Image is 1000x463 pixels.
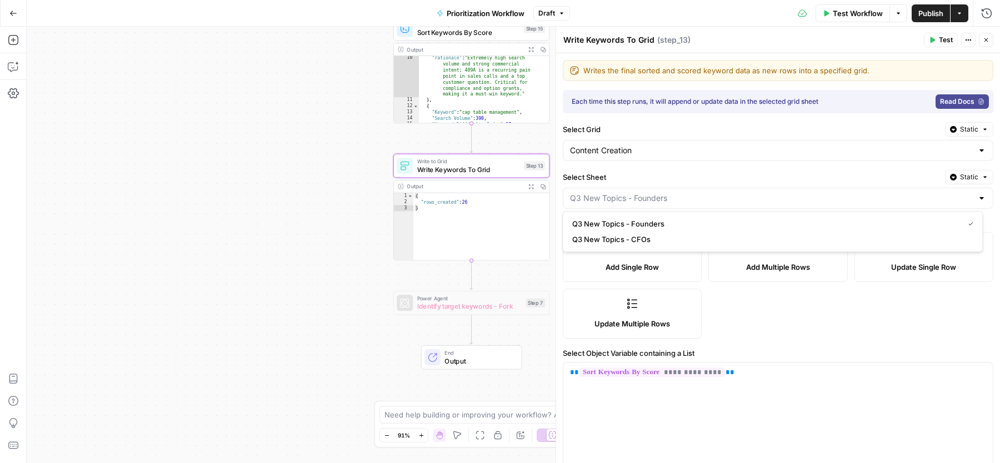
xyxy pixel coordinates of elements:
button: Prioritization Workflow [430,4,531,22]
button: Draft [533,6,570,21]
span: Static [960,124,978,134]
span: Output [444,356,513,366]
div: 13 [394,109,419,115]
span: Read Docs [940,97,974,107]
div: Step 7 [526,298,546,307]
span: Publish [918,8,943,19]
span: ( step_13 ) [657,34,691,46]
a: Read Docs [936,94,989,109]
div: Output [407,46,522,54]
span: Update Multiple Rows [594,318,670,329]
div: 3 [394,205,413,211]
div: 2 [394,199,413,205]
div: 15 [394,122,419,128]
div: Write to GridWrite Keywords To GridStep 13Output{ "rows_created":26} [393,154,549,260]
button: Test Workflow [816,4,889,22]
button: Test [924,33,958,47]
input: Q3 New Topics - Founders [570,193,973,204]
div: Output [407,183,522,191]
span: Static [960,172,978,182]
span: Draft [538,8,555,18]
span: Sort Keywords By Score [417,27,520,37]
g: Edge from step_13 to step_7 [470,260,473,290]
button: Static [945,122,993,137]
span: Add Multiple Rows [746,261,810,273]
div: 12 [394,103,419,109]
span: Prioritization Workflow [447,8,524,19]
label: Select Object Variable containing a List [563,348,993,359]
div: Each time this step runs, it will append or update data in the selected grid sheet [572,97,875,107]
span: End [444,349,513,357]
div: Run Code · PythonSort Keywords By ScoreStep 15Output "rationale":"Extremely high search volume an... [393,17,549,123]
span: 91% [398,431,410,440]
div: Step 13 [524,161,545,170]
span: Q3 New Topics - Founders [572,218,959,229]
span: Write to Grid [417,157,520,165]
span: Test Workflow [833,8,883,19]
span: Toggle code folding, rows 1 through 3 [407,193,413,199]
g: Edge from step_7 to end [470,315,473,344]
div: 10 [394,55,419,97]
div: 14 [394,115,419,122]
button: Static [945,170,993,184]
label: Select Grid [563,124,941,135]
span: Test [939,35,953,45]
div: Power AgentIdentify target keywords - ForkStep 7 [393,291,549,315]
span: Power Agent [417,294,522,303]
span: Toggle code folding, rows 12 through 21 [413,103,418,109]
div: Step 15 [524,24,545,33]
g: Edge from step_15 to step_13 [470,123,473,153]
div: 1 [394,193,413,199]
div: EndOutput [393,345,549,370]
span: Q3 New Topics - CFOs [572,234,969,245]
textarea: Write Keywords To Grid [563,34,654,46]
span: Write Keywords To Grid [417,164,520,174]
span: Identify target keywords - Fork [417,301,522,311]
button: Publish [912,4,950,22]
div: 11 [394,97,419,103]
span: Add Single Row [606,261,659,273]
label: Select Sheet [563,172,941,183]
input: Content Creation [570,145,973,156]
span: Update Single Row [891,261,956,273]
textarea: Writes the final sorted and scored keyword data as new rows into a specified grid. [583,65,986,76]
